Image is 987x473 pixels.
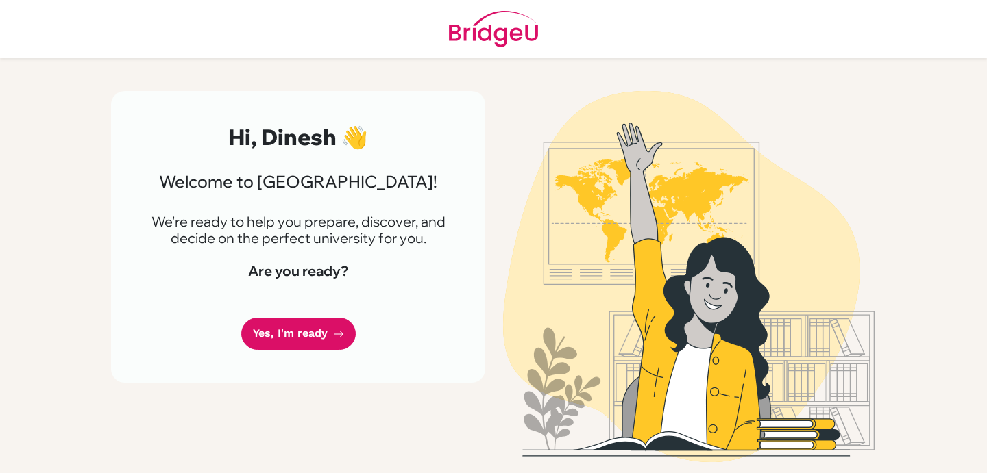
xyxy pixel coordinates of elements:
[144,124,452,150] h2: Hi, Dinesh 👋
[144,263,452,279] h4: Are you ready?
[144,214,452,246] p: We're ready to help you prepare, discover, and decide on the perfect university for you.
[241,318,356,350] a: Yes, I'm ready
[144,172,452,192] h3: Welcome to [GEOGRAPHIC_DATA]!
